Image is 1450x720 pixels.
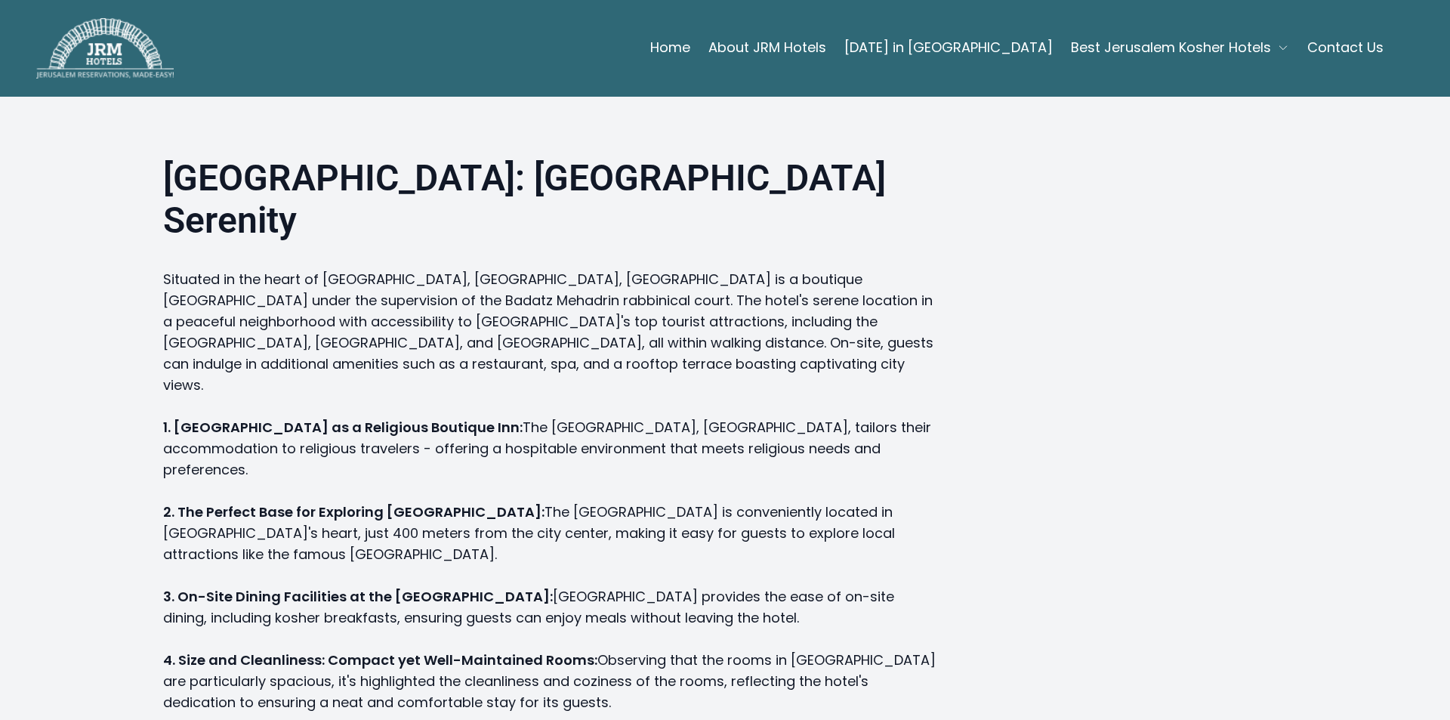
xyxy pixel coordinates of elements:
[163,502,545,521] strong: 2. The Perfect Base for Exploring [GEOGRAPHIC_DATA]:
[163,418,523,437] strong: 1. [GEOGRAPHIC_DATA] as a Religious Boutique Inn:
[163,587,553,606] strong: 3. On-Site Dining Facilities at the [GEOGRAPHIC_DATA]:
[650,32,690,63] a: Home
[163,650,936,713] p: Observing that the rooms in [GEOGRAPHIC_DATA] are particularly spacious, it's highlighted the cle...
[36,18,174,79] img: JRM Hotels
[708,32,826,63] a: About JRM Hotels
[1071,37,1271,58] span: Best Jerusalem Kosher Hotels
[163,502,936,565] p: The [GEOGRAPHIC_DATA] is conveniently located in [GEOGRAPHIC_DATA]'s heart, just 400 meters from ...
[1307,32,1384,63] a: Contact Us
[163,269,936,396] p: Situated in the heart of [GEOGRAPHIC_DATA], [GEOGRAPHIC_DATA], [GEOGRAPHIC_DATA] is a boutique [G...
[844,32,1053,63] a: [DATE] in [GEOGRAPHIC_DATA]
[163,650,597,669] strong: 4. Size and Cleanliness: Compact yet Well-Maintained Rooms:
[163,156,886,242] strong: [GEOGRAPHIC_DATA]: [GEOGRAPHIC_DATA] Serenity
[163,586,936,629] p: [GEOGRAPHIC_DATA] provides the ease of on-site dining, including kosher breakfasts, ensuring gues...
[163,417,936,481] p: The [GEOGRAPHIC_DATA], [GEOGRAPHIC_DATA], tailors their accommodation to religious travelers - of...
[1071,32,1289,63] button: Best Jerusalem Kosher Hotels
